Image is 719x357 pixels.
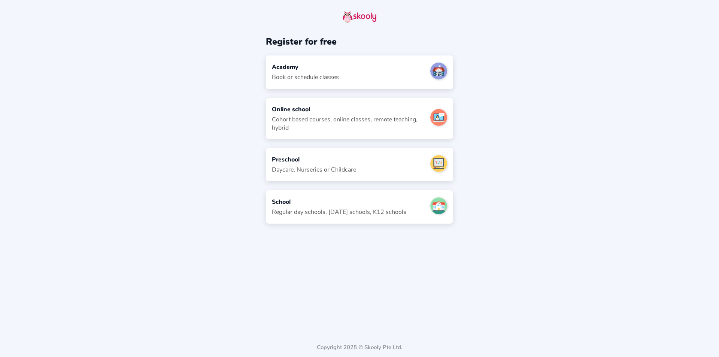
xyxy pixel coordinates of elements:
[272,73,339,81] div: Book or schedule classes
[343,11,376,23] img: skooly-logo.png
[272,166,356,174] div: Daycare, Nurseries or Childcare
[272,198,406,206] div: School
[266,36,453,48] div: Register for free
[272,155,356,164] div: Preschool
[272,63,339,71] div: Academy
[272,105,424,114] div: Online school
[272,115,424,132] div: Cohort based courses, online classes, remote teaching, hybrid
[272,208,406,216] div: Regular day schools, [DATE] schools, K12 schools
